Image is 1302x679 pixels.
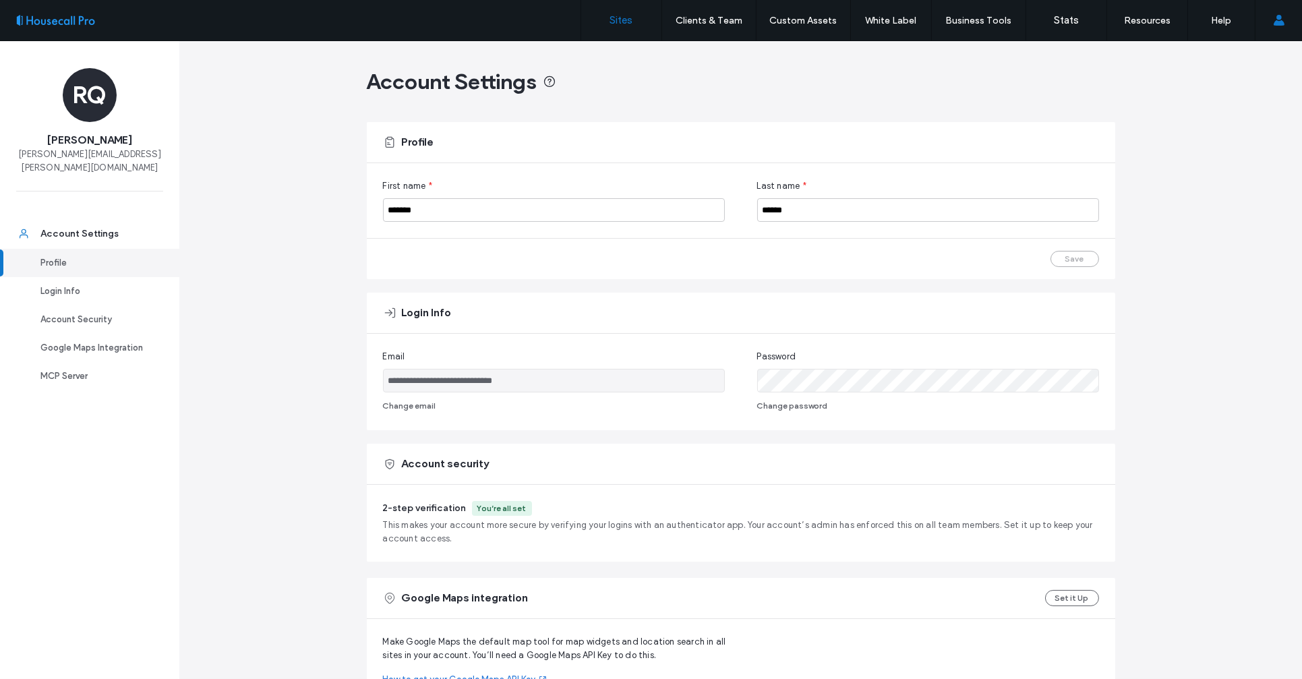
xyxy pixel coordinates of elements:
span: [PERSON_NAME][EMAIL_ADDRESS][PERSON_NAME][DOMAIN_NAME] [16,148,163,175]
button: Change password [757,398,828,414]
div: RQ [63,68,117,122]
div: Account Security [40,313,151,326]
button: Set it Up [1045,590,1099,606]
span: Last name [757,179,800,193]
label: Business Tools [946,15,1012,26]
button: Change email [383,398,436,414]
div: MCP Server [40,370,151,383]
div: Account Settings [40,227,151,241]
span: Profile [402,135,434,150]
label: Stats [1054,14,1079,26]
span: Help [30,9,58,22]
input: First name [383,198,725,222]
span: Make Google Maps the default map tool for map widgets and location search in all sites in your ac... [383,635,741,662]
span: [PERSON_NAME] [47,133,132,148]
span: This makes your account more secure by verifying your logins with an authenticator app. Your acco... [383,519,1099,545]
label: Resources [1124,15,1171,26]
span: 2-step verification [383,502,467,514]
div: Profile [40,256,151,270]
span: Account security [402,456,490,471]
span: Login Info [402,305,452,320]
div: Google Maps Integration [40,341,151,355]
span: Account Settings [367,68,537,95]
input: Email [383,369,725,392]
span: Password [757,350,796,363]
label: Help [1212,15,1232,26]
input: Password [757,369,1099,392]
input: Last name [757,198,1099,222]
span: First name [383,179,426,193]
label: Clients & Team [676,15,742,26]
div: Login Info [40,285,151,298]
label: White Label [866,15,917,26]
label: Sites [610,14,633,26]
div: You’re all set [477,502,527,514]
span: Email [383,350,405,363]
label: Custom Assets [770,15,837,26]
span: Google Maps integration [402,591,529,606]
